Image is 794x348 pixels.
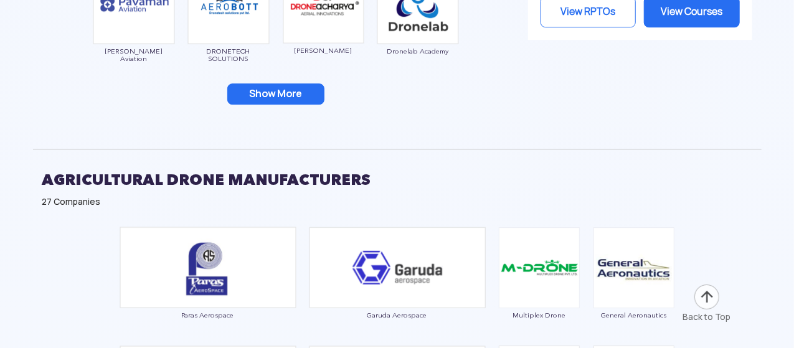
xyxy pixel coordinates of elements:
[227,83,324,105] button: Show More
[693,283,721,311] img: ic_arrow-up.png
[683,311,730,323] div: Back to Top
[309,261,486,319] a: Garuda Aerospace
[42,164,752,195] h2: AGRICULTURAL DRONE MANUFACTURERS
[42,195,752,208] div: 27 Companies
[593,311,675,319] span: General Aeronautics
[498,311,580,319] span: Multiplex Drone
[309,227,486,308] img: ic_garuda_eco.png
[377,47,459,55] span: Dronelab Academy
[120,227,296,308] img: ic_paras_double.png
[187,47,270,62] span: DRONETECH SOLUTIONS
[499,227,580,308] img: ic_multiplex.png
[282,47,364,54] span: [PERSON_NAME]
[498,261,580,319] a: Multiplex Drone
[593,261,675,319] a: General Aeronautics
[120,261,296,319] a: Paras Aerospace
[593,227,674,308] img: ic_general.png
[120,311,296,319] span: Paras Aerospace
[309,311,486,319] span: Garuda Aerospace
[93,47,175,62] span: [PERSON_NAME] Aviation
